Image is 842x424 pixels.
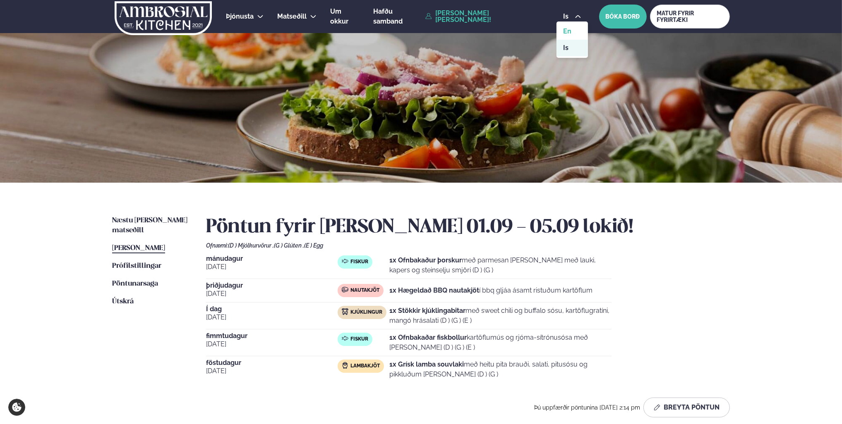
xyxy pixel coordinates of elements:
span: [DATE] [206,289,338,299]
img: Lamb.svg [342,362,348,369]
span: Í dag [206,306,338,312]
strong: 1x Stökkir kjúklingabitar [389,307,465,314]
h2: Pöntun fyrir [PERSON_NAME] 01.09 - 05.09 lokið! [206,216,730,239]
span: [DATE] [206,262,338,272]
p: með parmesan [PERSON_NAME] með lauki, kapers og steinselju smjöri (D ) (G ) [389,255,612,275]
span: Matseðill [277,12,307,20]
p: með heitu pita brauði, salati, pitusósu og pikkluðum [PERSON_NAME] (D ) (G ) [389,360,612,379]
span: Pöntunarsaga [112,280,158,287]
a: Næstu [PERSON_NAME] matseðill [112,216,190,236]
img: fish.svg [342,258,348,264]
span: Lambakjöt [350,363,380,369]
span: Fiskur [350,259,368,265]
img: logo [114,1,213,35]
strong: 1x Hægeldað BBQ nautakjöt [389,286,479,294]
span: Þjónusta [226,12,254,20]
strong: 1x Ofnbakaður þorskur [389,256,462,264]
strong: 1x Grísk lamba souvlaki [389,360,464,368]
img: chicken.svg [342,308,348,315]
img: fish.svg [342,335,348,342]
button: BÓKA BORÐ [599,5,647,29]
a: Matseðill [277,12,307,21]
button: is [557,13,588,20]
span: (D ) Mjólkurvörur , [228,242,274,249]
img: beef.svg [342,286,348,293]
a: [PERSON_NAME] [PERSON_NAME]! [425,10,544,23]
span: Fiskur [350,336,368,343]
span: [DATE] [206,312,338,322]
span: [DATE] [206,339,338,349]
a: Hafðu samband [373,7,421,26]
span: föstudagur [206,360,338,366]
span: Prófílstillingar [112,262,161,269]
span: [DATE] [206,366,338,376]
p: í bbq gljáa ásamt ristuðum kartöflum [389,286,593,295]
span: Þú uppfærðir pöntunina [DATE] 2:14 pm [534,404,640,411]
span: Nautakjöt [350,287,379,294]
span: fimmtudagur [206,333,338,339]
p: kartöflumús og rjóma-sítrónusósa með [PERSON_NAME] (D ) (G ) (E ) [389,333,612,353]
div: Ofnæmi: [206,242,730,249]
span: Kjúklingur [350,309,382,316]
span: Útskrá [112,298,134,305]
p: með sweet chili og buffalo sósu, kartöflugratíni, mangó hrásalati (D ) (G ) (E ) [389,306,612,326]
a: en [557,23,588,40]
span: Hafðu samband [373,7,403,25]
a: Cookie settings [8,399,25,416]
span: Næstu [PERSON_NAME] matseðill [112,217,187,234]
span: mánudagur [206,255,338,262]
button: Breyta Pöntun [643,398,730,417]
span: Um okkur [330,7,348,25]
span: [PERSON_NAME] [112,245,165,252]
span: is [563,13,571,20]
a: Pöntunarsaga [112,279,158,289]
a: Þjónusta [226,12,254,21]
span: (E ) Egg [304,242,323,249]
span: þriðjudagur [206,282,338,289]
a: [PERSON_NAME] [112,243,165,253]
a: Prófílstillingar [112,261,161,271]
a: MATUR FYRIR FYRIRTÆKI [650,5,730,29]
strong: 1x Ofnbakaðar fiskbollur [389,333,467,341]
a: Um okkur [330,7,360,26]
a: is [557,40,588,56]
a: Útskrá [112,297,134,307]
span: (G ) Glúten , [274,242,304,249]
